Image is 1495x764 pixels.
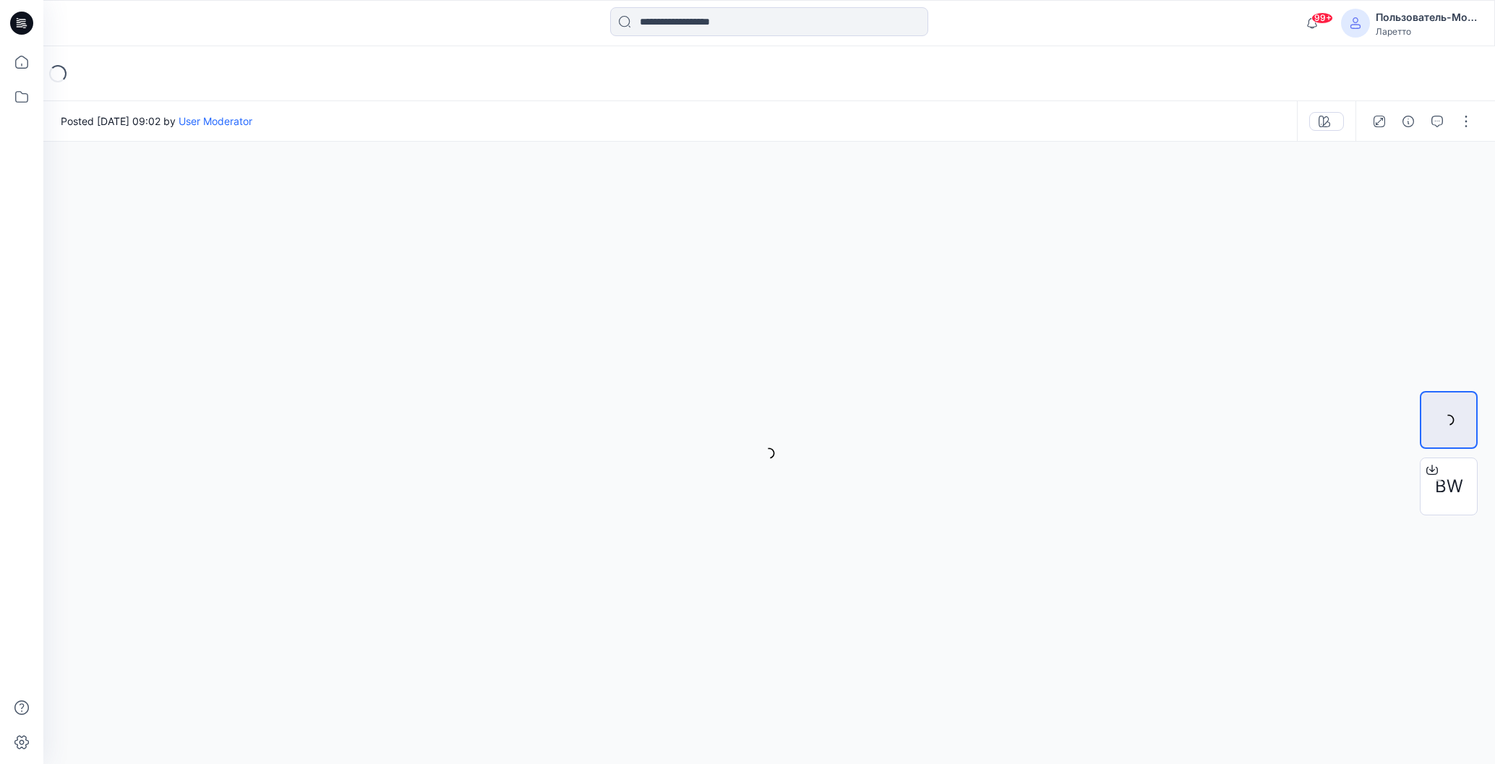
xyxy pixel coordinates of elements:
svg: avatar [1350,17,1361,29]
button: Details [1397,110,1420,133]
span: Posted [DATE] 09:02 by [61,113,252,129]
span: 99+ [1311,12,1333,24]
span: BW [1435,473,1463,499]
a: User Moderator [179,115,252,127]
ya-tr-span: Ларетто [1376,26,1411,37]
